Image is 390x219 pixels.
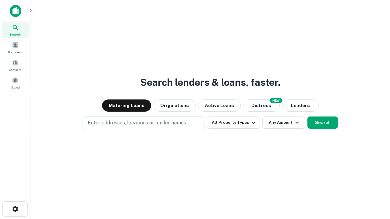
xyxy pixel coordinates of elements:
[282,99,319,112] button: Lenders
[88,119,186,127] p: Enter addresses, locations or lender names
[360,170,390,200] iframe: Chat Widget
[8,50,23,54] span: Borrowers
[307,116,338,129] button: Search
[2,22,29,38] a: Search
[243,99,280,112] button: Search distressed loans with lien and other non-mortgage details.
[262,116,305,129] button: Any Amount
[83,116,204,129] button: Enter addresses, locations or lender names
[2,39,29,56] a: Borrowers
[10,32,21,37] span: Search
[102,99,151,112] button: Maturing Loans
[154,99,196,112] button: Originations
[2,75,29,91] a: Saved
[10,5,21,17] img: capitalize-icon.png
[198,99,241,112] button: Active Loans
[207,116,260,129] button: All Property Types
[2,57,29,73] a: Contacts
[11,85,20,90] span: Saved
[140,75,280,90] h3: Search lenders & loans, faster.
[9,67,21,72] span: Contacts
[270,98,282,103] div: NEW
